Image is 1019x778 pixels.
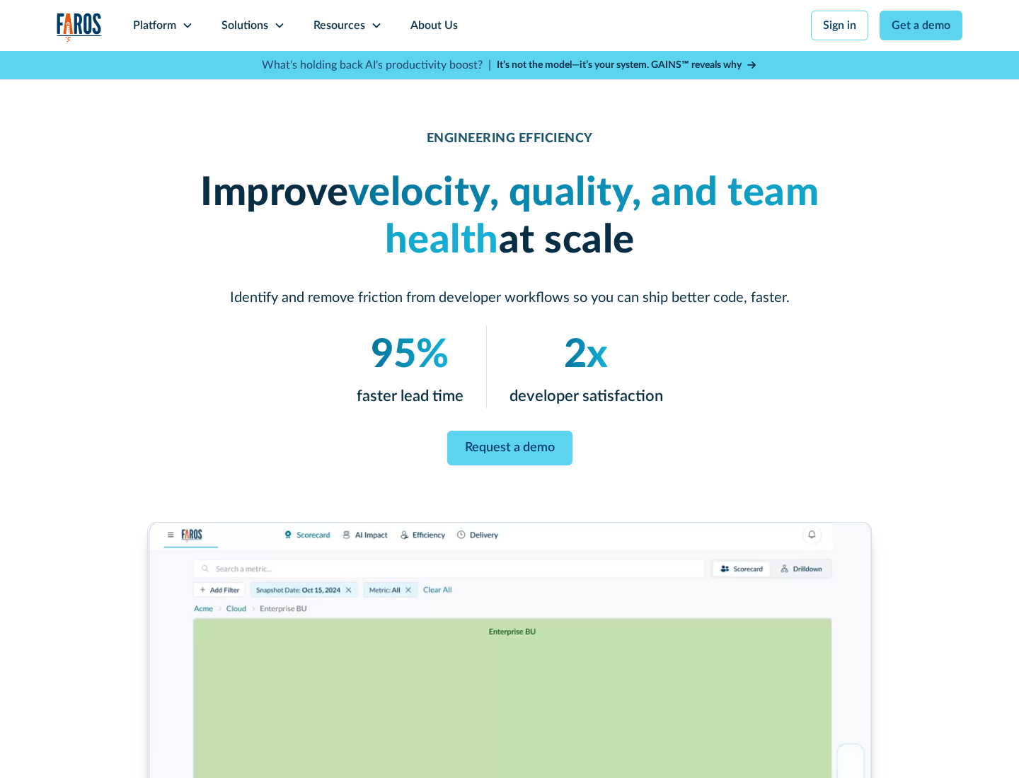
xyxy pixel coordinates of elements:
[447,431,572,465] a: Request a demo
[348,173,819,260] em: velocity, quality, and team health
[811,11,868,40] a: Sign in
[564,335,608,375] em: 2x
[221,17,268,34] div: Solutions
[170,287,849,308] p: Identify and remove friction from developer workflows so you can ship better code, faster.
[170,170,849,265] h1: Improve at scale
[509,385,663,408] p: developer satisfaction
[57,13,102,42] img: Logo of the analytics and reporting company Faros.
[313,17,365,34] div: Resources
[427,132,593,147] div: ENGINEERING EFFICIENCY
[262,57,491,74] p: What's holding back AI's productivity boost? |
[133,17,176,34] div: Platform
[497,60,742,70] strong: It’s not the model—it’s your system. GAINS™ reveals why
[357,385,464,408] p: faster lead time
[497,58,757,73] a: It’s not the model—it’s your system. GAINS™ reveals why
[57,13,102,42] a: home
[880,11,962,40] a: Get a demo
[371,335,449,375] em: 95%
